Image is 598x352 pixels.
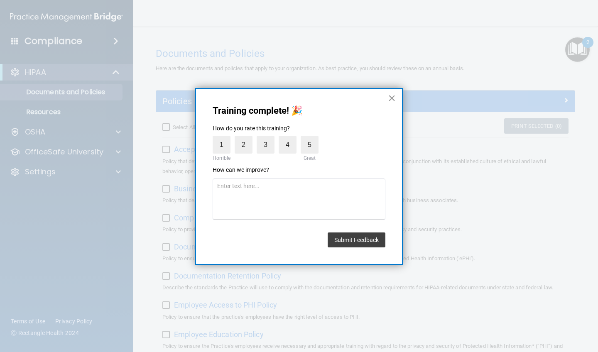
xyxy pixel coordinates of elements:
div: Great [301,154,319,163]
label: 5 [301,136,319,154]
div: Horrible [211,154,233,163]
label: 4 [279,136,297,154]
p: How do you rate this training? [213,125,385,133]
button: Close [388,91,396,105]
label: 2 [235,136,252,154]
label: 3 [257,136,274,154]
p: Training complete! 🎉 [213,105,385,116]
p: How can we improve? [213,166,385,174]
button: Submit Feedback [328,232,385,247]
label: 1 [213,136,230,154]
